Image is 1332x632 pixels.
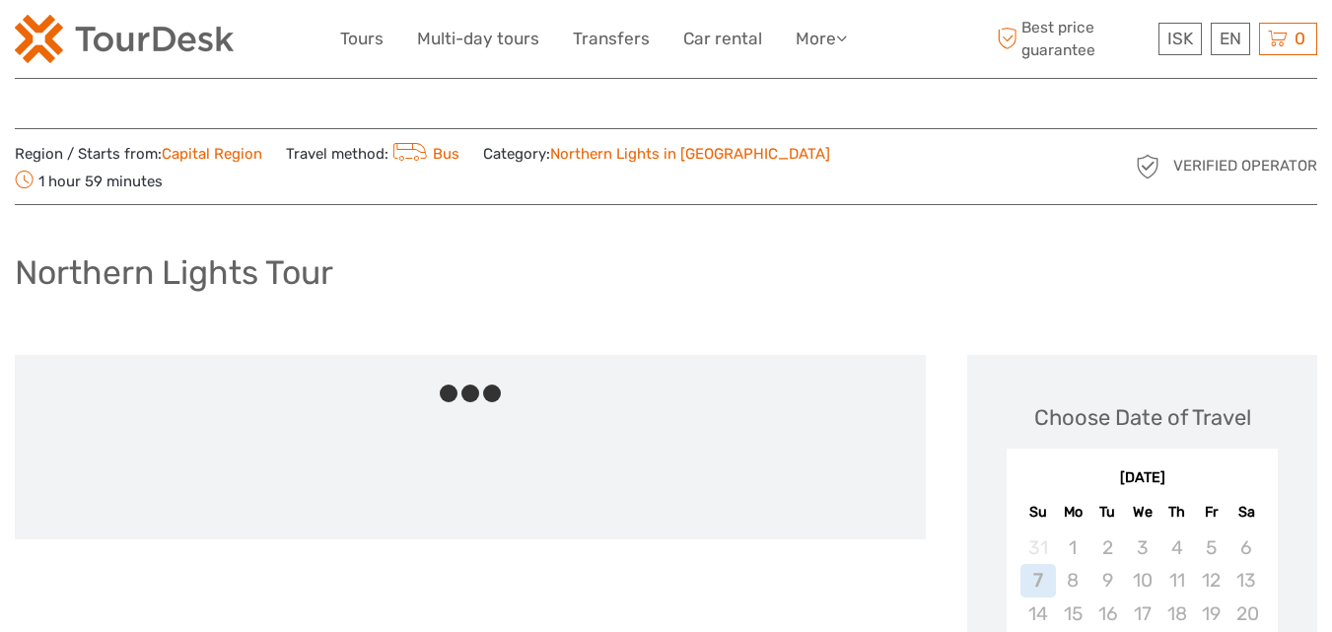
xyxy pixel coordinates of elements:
[15,15,234,63] img: 120-15d4194f-c635-41b9-a512-a3cb382bfb57_logo_small.png
[1159,597,1194,630] div: Not available Thursday, September 18th, 2025
[1159,531,1194,564] div: Not available Thursday, September 4th, 2025
[1167,29,1193,48] span: ISK
[1125,499,1159,526] div: We
[1194,499,1228,526] div: Fr
[1090,499,1125,526] div: Tu
[1211,23,1250,55] div: EN
[15,167,163,194] span: 1 hour 59 minutes
[1228,499,1263,526] div: Sa
[1056,531,1090,564] div: Not available Monday, September 1st, 2025
[1090,531,1125,564] div: Not available Tuesday, September 2nd, 2025
[162,145,262,163] a: Capital Region
[1194,564,1228,597] div: Not available Friday, September 12th, 2025
[573,25,650,53] a: Transfers
[1125,564,1159,597] div: Not available Wednesday, September 10th, 2025
[992,17,1154,60] span: Best price guarantee
[1007,468,1278,489] div: [DATE]
[1125,531,1159,564] div: Not available Wednesday, September 3rd, 2025
[1034,402,1251,433] div: Choose Date of Travel
[1020,564,1055,597] div: Not available Sunday, September 7th, 2025
[1194,597,1228,630] div: Not available Friday, September 19th, 2025
[388,145,459,163] a: Bus
[683,25,762,53] a: Car rental
[1228,564,1263,597] div: Not available Saturday, September 13th, 2025
[1228,597,1263,630] div: Not available Saturday, September 20th, 2025
[1020,597,1055,630] div: Not available Sunday, September 14th, 2025
[1159,499,1194,526] div: Th
[286,139,459,167] span: Travel method:
[1056,597,1090,630] div: Not available Monday, September 15th, 2025
[1132,151,1163,182] img: verified_operator_grey_128.png
[550,145,830,163] a: Northern Lights in [GEOGRAPHIC_DATA]
[340,25,384,53] a: Tours
[1090,597,1125,630] div: Not available Tuesday, September 16th, 2025
[15,252,333,293] h1: Northern Lights Tour
[1173,156,1317,176] span: Verified Operator
[1056,564,1090,597] div: Not available Monday, September 8th, 2025
[1292,29,1308,48] span: 0
[1090,564,1125,597] div: Not available Tuesday, September 9th, 2025
[1020,531,1055,564] div: Not available Sunday, August 31st, 2025
[15,144,262,165] span: Region / Starts from:
[1020,499,1055,526] div: Su
[1056,499,1090,526] div: Mo
[483,144,830,165] span: Category:
[1125,597,1159,630] div: Not available Wednesday, September 17th, 2025
[1228,531,1263,564] div: Not available Saturday, September 6th, 2025
[1159,564,1194,597] div: Not available Thursday, September 11th, 2025
[796,25,847,53] a: More
[1194,531,1228,564] div: Not available Friday, September 5th, 2025
[417,25,539,53] a: Multi-day tours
